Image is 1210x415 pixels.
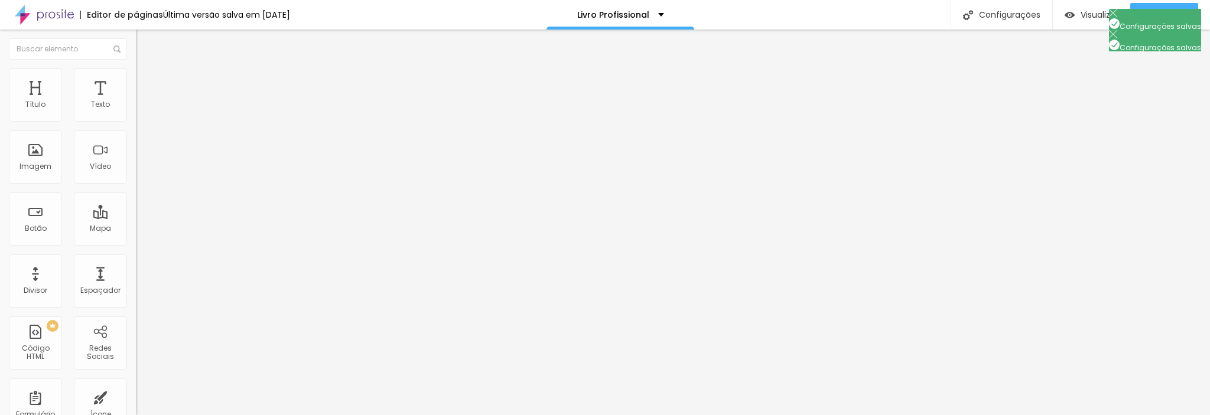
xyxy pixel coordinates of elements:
[1109,40,1120,50] img: Ícone
[24,285,47,295] font: Divisor
[136,30,1210,415] iframe: Editor
[87,9,163,21] font: Editor de páginas
[1053,3,1130,27] button: Visualizar
[90,161,111,171] font: Vídeo
[91,99,110,109] font: Texto
[963,10,973,20] img: Ícone
[1065,10,1075,20] img: view-1.svg
[1109,30,1117,38] img: Ícone
[90,223,111,233] font: Mapa
[113,45,121,53] img: Ícone
[577,9,649,21] font: Livro Profissional
[1130,3,1198,27] button: Publicar
[22,343,50,361] font: Código HTML
[19,161,51,171] font: Imagem
[1109,18,1120,29] img: Ícone
[163,9,290,21] font: Última versão salva em [DATE]
[1109,9,1117,17] img: Ícone
[9,38,127,60] input: Buscar elemento
[25,223,47,233] font: Botão
[1120,21,1201,31] font: Configurações salvas
[1120,43,1201,53] font: Configurações salvas
[87,343,114,361] font: Redes Sociais
[80,285,121,295] font: Espaçador
[979,9,1040,21] font: Configurações
[25,99,45,109] font: Título
[1081,9,1118,21] font: Visualizar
